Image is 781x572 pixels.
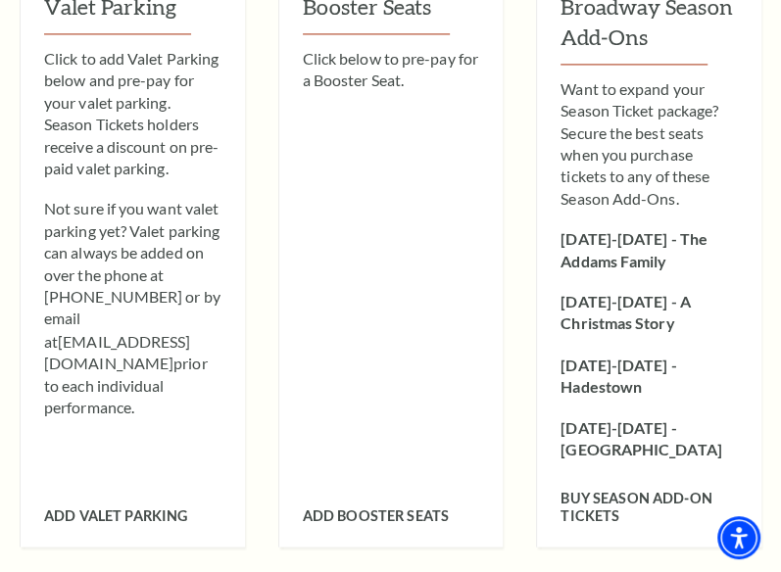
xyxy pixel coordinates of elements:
[561,489,711,522] span: Buy Season Add-On tickets
[303,506,449,523] span: Add Booster Seats
[561,417,721,457] strong: [DATE]-[DATE] - [GEOGRAPHIC_DATA]
[303,48,480,92] p: Click below to pre-pay for a Booster Seat.
[561,292,690,332] strong: [DATE]-[DATE] - A Christmas Story
[561,78,738,210] p: Want to expand your Season Ticket package? Secure the best seats when you purchase tickets to any...
[717,516,760,559] div: Accessibility Menu
[44,48,221,179] p: Click to add Valet Parking below and pre-pay for your valet parking. Season Tickets holders recei...
[44,198,221,417] p: Not sure if you want valet parking yet? Valet parking can always be added on over the phone at [P...
[561,355,676,395] strong: [DATE]-[DATE] - Hadestown
[44,506,187,523] span: Add Valet Parking
[561,229,708,269] strong: [DATE]-[DATE] - The Addams Family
